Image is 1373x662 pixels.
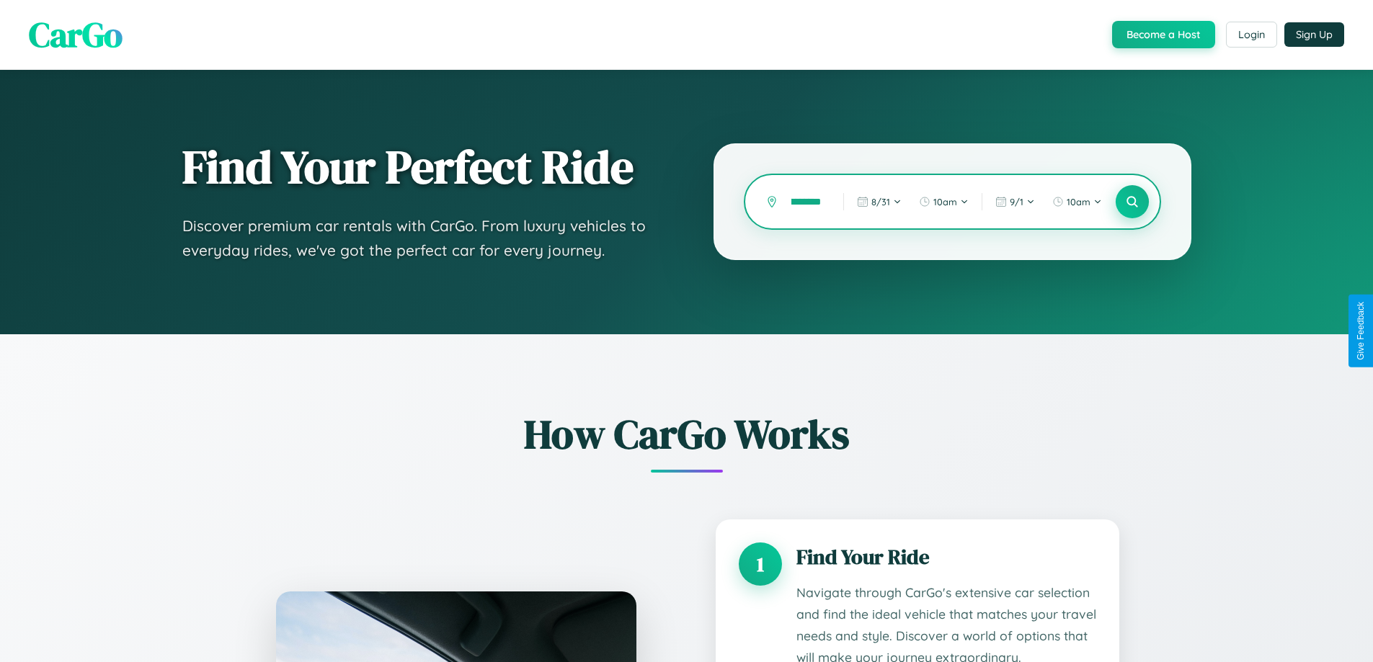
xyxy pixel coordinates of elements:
span: 9 / 1 [1010,196,1023,207]
button: 10am [912,190,976,213]
div: Give Feedback [1356,302,1366,360]
h3: Find Your Ride [796,542,1096,571]
button: Become a Host [1112,21,1215,48]
span: 10am [1067,196,1090,207]
h1: Find Your Perfect Ride [182,142,657,192]
button: 10am [1045,190,1109,213]
span: 10am [933,196,957,207]
button: 8/31 [850,190,909,213]
button: Sign Up [1284,22,1344,47]
span: 8 / 31 [871,196,890,207]
div: 1 [739,542,782,586]
p: Discover premium car rentals with CarGo. From luxury vehicles to everyday rides, we've got the pe... [182,214,657,262]
button: 9/1 [988,190,1042,213]
button: Login [1226,22,1277,48]
h2: How CarGo Works [254,406,1119,462]
span: CarGo [29,11,123,58]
